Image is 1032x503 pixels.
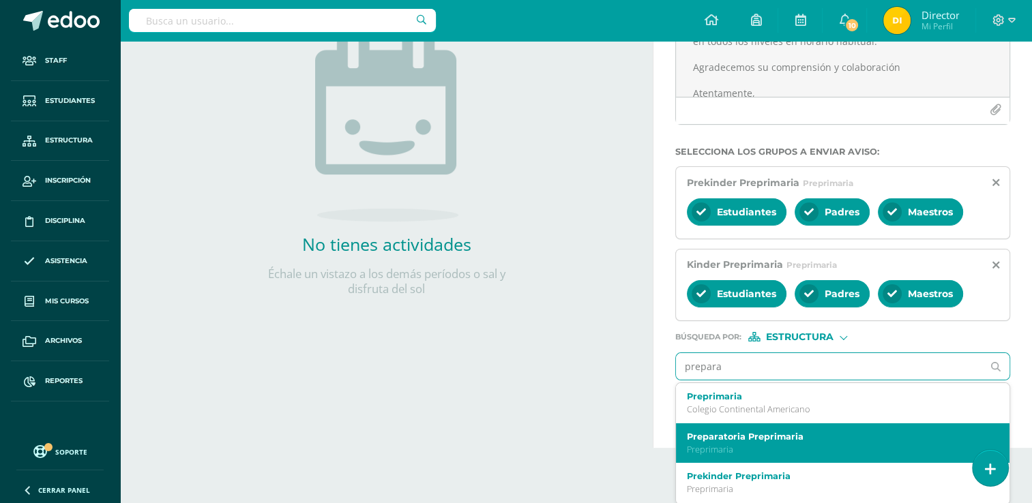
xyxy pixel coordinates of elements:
[11,201,109,241] a: Disciplina
[11,41,109,81] a: Staff
[45,376,83,386] span: Reportes
[717,288,776,300] span: Estudiantes
[883,7,911,34] img: 608136e48c3c14518f2ea00dfaf80bc2.png
[766,333,834,341] span: Estructura
[676,353,982,380] input: Ej. Primero primaria
[45,135,93,146] span: Estructura
[45,215,85,226] span: Disciplina
[11,161,109,201] a: Inscripción
[45,55,67,66] span: Staff
[717,206,776,218] span: Estudiantes
[11,241,109,281] a: Asistencia
[786,260,837,270] span: Preprimaria
[16,442,104,460] a: Soporte
[908,206,953,218] span: Maestros
[687,391,986,401] label: Preprimaria
[11,281,109,322] a: Mis cursos
[687,483,986,495] p: Preprimaria
[38,485,90,495] span: Cerrar panel
[55,447,87,457] span: Soporte
[11,321,109,361] a: Archivos
[687,403,986,415] p: Colegio Continental Americano
[825,206,859,218] span: Padres
[844,18,859,33] span: 10
[825,288,859,300] span: Padres
[11,121,109,162] a: Estructura
[921,20,959,32] span: Mi Perfil
[250,232,523,256] h2: No tienes actividades
[45,175,91,186] span: Inscripción
[45,335,82,346] span: Archivos
[687,177,799,189] span: Prekinder Preprimaria
[675,147,1010,157] label: Selecciona los grupos a enviar aviso :
[803,178,853,188] span: Preprimaria
[687,471,986,481] label: Prekinder Preprimaria
[45,296,89,307] span: Mis cursos
[45,256,87,266] span: Asistencia
[11,81,109,121] a: Estudiantes
[921,8,959,22] span: Director
[45,95,95,106] span: Estudiantes
[687,444,986,455] p: Preprimaria
[11,361,109,401] a: Reportes
[315,29,458,222] img: no_activities.png
[908,288,953,300] span: Maestros
[687,258,783,271] span: Kinder Preprimaria
[748,332,851,341] div: [object Object]
[250,266,523,296] p: Échale un vistazo a los demás períodos o sal y disfruta del sol
[675,333,741,341] span: Búsqueda por :
[687,431,986,442] label: Preparatoria Preprimaria
[676,29,1009,97] textarea: Estimados padres de familia y/o encargados: 📆 [DATE][PERSON_NAME], se retoman las clases presenci...
[129,9,436,32] input: Busca un usuario...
